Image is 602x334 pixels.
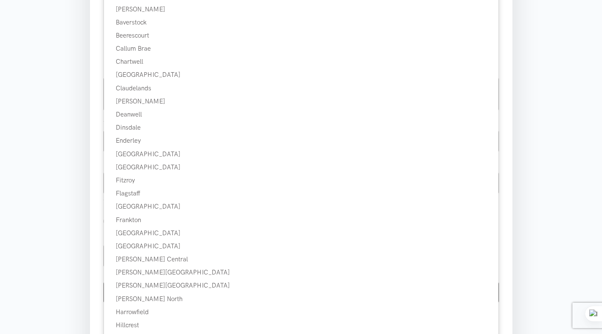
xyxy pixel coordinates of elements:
div: Beerescourt [104,30,498,41]
div: [GEOGRAPHIC_DATA] [104,228,498,238]
div: [GEOGRAPHIC_DATA] [104,149,498,159]
div: Flagstaff [104,188,498,198]
div: Deanwell [104,109,498,119]
div: Enderley [104,136,498,146]
div: Baverstock [104,17,498,27]
div: [PERSON_NAME][GEOGRAPHIC_DATA] [104,267,498,277]
div: Harrowfield [104,307,498,317]
div: Callum Brae [104,43,498,54]
div: [GEOGRAPHIC_DATA] [104,70,498,80]
div: Dinsdale [104,122,498,133]
div: [PERSON_NAME] Central [104,254,498,264]
div: [GEOGRAPHIC_DATA] [104,162,498,172]
div: Frankton [104,215,498,225]
div: [PERSON_NAME] [104,4,498,14]
div: [GEOGRAPHIC_DATA] [104,201,498,212]
div: Fitzroy [104,175,498,185]
div: [GEOGRAPHIC_DATA] [104,241,498,251]
div: [PERSON_NAME] [104,96,498,106]
div: Chartwell [104,57,498,67]
div: Hillcrest [104,320,498,330]
div: [PERSON_NAME] North [104,294,498,304]
div: Claudelands [104,83,498,93]
div: [PERSON_NAME][GEOGRAPHIC_DATA] [104,280,498,291]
